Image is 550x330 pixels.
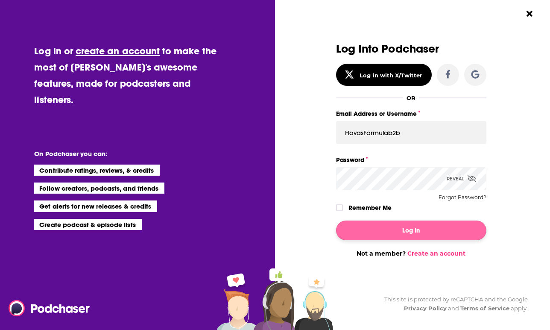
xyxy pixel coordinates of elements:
[336,64,432,86] button: Log in with X/Twitter
[336,108,486,119] label: Email Address or Username
[336,154,486,165] label: Password
[404,305,447,312] a: Privacy Policy
[447,167,476,190] div: Reveal
[460,305,509,312] a: Terms of Service
[521,6,538,22] button: Close Button
[34,150,205,158] li: On Podchaser you can:
[348,202,392,213] label: Remember Me
[336,221,486,240] button: Log In
[407,250,465,257] a: Create an account
[377,295,528,313] div: This site is protected by reCAPTCHA and the Google and apply.
[34,200,157,212] li: Get alerts for new releases & credits
[34,165,160,176] li: Contribute ratings, reviews, & credits
[34,183,164,194] li: Follow creators, podcasts, and friends
[336,121,486,144] input: Email Address or Username
[407,94,415,101] div: OR
[76,45,160,57] a: create an account
[360,72,422,79] div: Log in with X/Twitter
[336,43,486,55] h3: Log Into Podchaser
[336,250,486,257] div: Not a member?
[9,300,84,316] a: Podchaser - Follow, Share and Rate Podcasts
[34,219,141,230] li: Create podcast & episode lists
[439,194,486,200] button: Forgot Password?
[9,300,91,316] img: Podchaser - Follow, Share and Rate Podcasts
